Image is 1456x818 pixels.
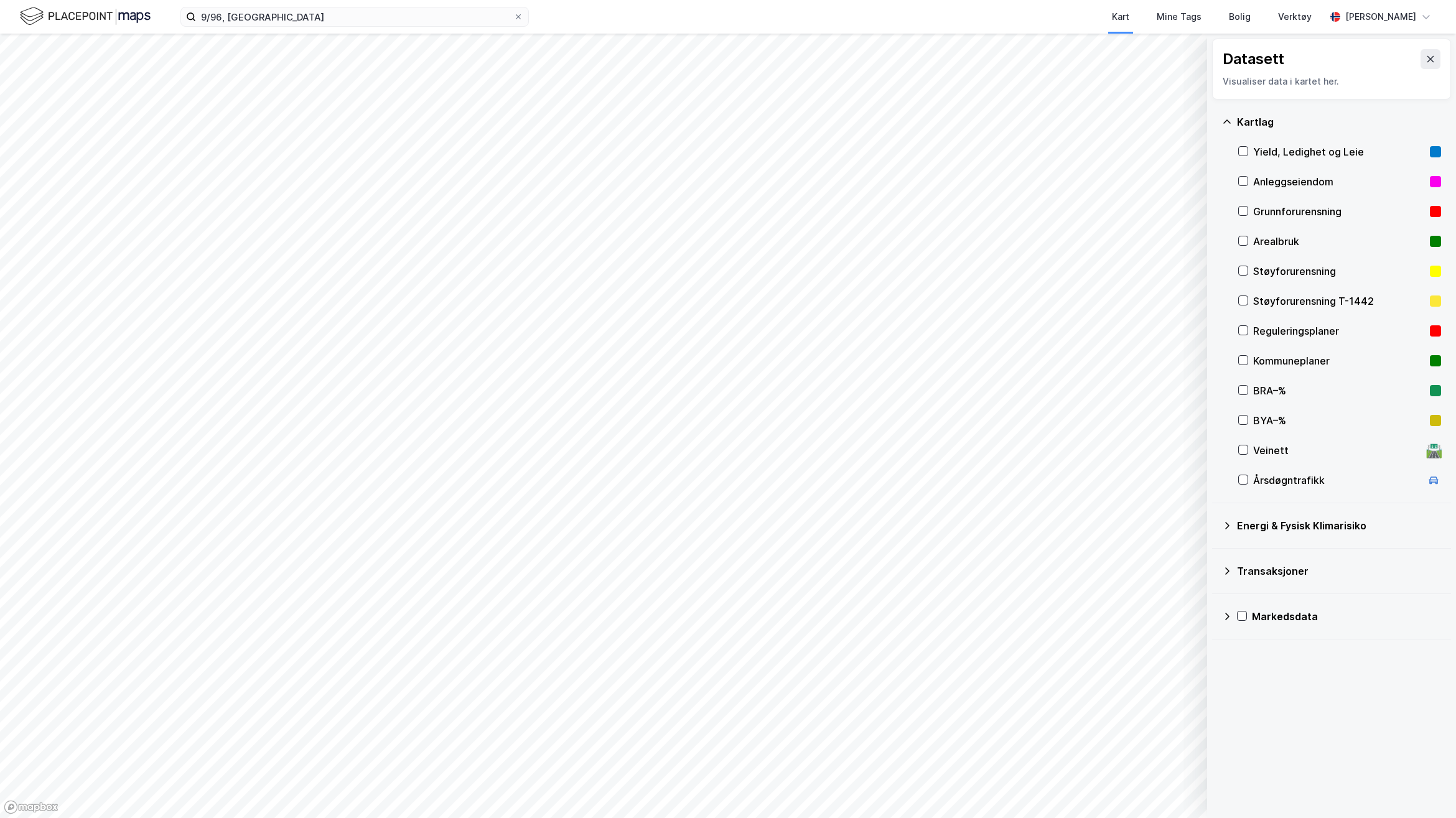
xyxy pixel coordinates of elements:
div: BRA–% [1253,383,1425,398]
div: Kommuneplaner [1253,353,1425,368]
div: Kartlag [1237,114,1441,129]
iframe: Chat Widget [1394,758,1456,818]
img: logo.f888ab2527a4732fd821a326f86c7f29.svg [20,6,151,27]
div: Veinett [1253,443,1421,458]
div: Årsdøgntrafikk [1253,473,1421,488]
div: Støyforurensning T-1442 [1253,294,1425,309]
div: Kart [1112,9,1129,24]
div: Arealbruk [1253,234,1425,249]
input: Søk på adresse, matrikkel, gårdeiere, leietakere eller personer [196,7,513,26]
div: Bolig [1229,9,1251,24]
div: Kontrollprogram for chat [1394,758,1456,818]
div: Mine Tags [1157,9,1202,24]
div: Anleggseiendom [1253,174,1425,189]
div: Energi & Fysisk Klimarisiko [1237,518,1441,533]
div: Verktøy [1278,9,1312,24]
div: Visualiser data i kartet her. [1223,74,1440,89]
div: Markedsdata [1252,609,1441,624]
a: Mapbox homepage [4,800,58,814]
div: [PERSON_NAME] [1345,9,1416,24]
div: Grunnforurensning [1253,204,1425,219]
div: Støyforurensning [1253,264,1425,279]
div: Transaksjoner [1237,564,1441,579]
div: 🛣️ [1426,442,1442,458]
div: Datasett [1223,49,1284,69]
div: Reguleringsplaner [1253,323,1425,338]
div: BYA–% [1253,413,1425,428]
div: Yield, Ledighet og Leie [1253,144,1425,159]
